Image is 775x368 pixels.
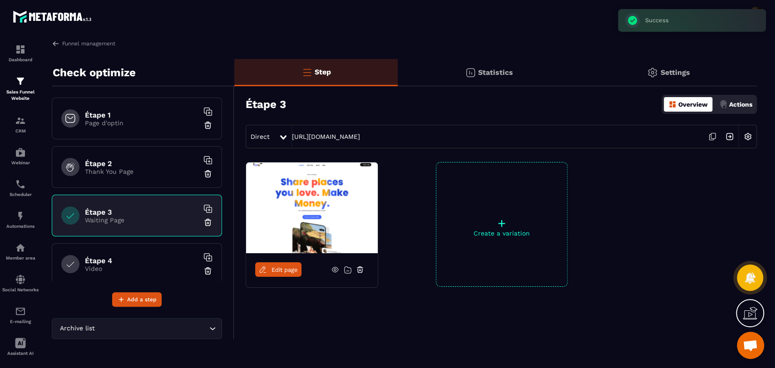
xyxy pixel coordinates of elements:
[729,101,752,108] p: Actions
[2,224,39,229] p: Automations
[85,111,198,119] h6: Étape 1
[52,39,115,48] a: Funnel management
[678,101,708,108] p: Overview
[15,211,26,221] img: automations
[52,318,222,339] div: Search for option
[85,216,198,224] p: Waiting Page
[251,133,270,140] span: Direct
[2,204,39,236] a: automationsautomationsAutomations
[203,121,212,130] img: trash
[721,128,738,145] img: arrow-next.bcc2205e.svg
[85,159,198,168] h6: Étape 2
[15,274,26,285] img: social-network
[315,68,331,76] p: Step
[112,292,162,307] button: Add a step
[15,179,26,190] img: scheduler
[2,128,39,133] p: CRM
[85,265,198,272] p: Video
[737,332,764,359] div: Mở cuộc trò chuyện
[2,331,39,363] a: Assistant AI
[2,160,39,165] p: Webinar
[127,295,157,304] span: Add a step
[15,115,26,126] img: formation
[203,218,212,227] img: trash
[13,8,94,25] img: logo
[246,162,378,253] img: image
[436,230,567,237] p: Create a variation
[2,319,39,324] p: E-mailing
[15,242,26,253] img: automations
[2,236,39,267] a: automationsautomationsMember area
[15,147,26,158] img: automations
[2,192,39,197] p: Scheduler
[2,299,39,331] a: emailemailE-mailing
[2,108,39,140] a: formationformationCRM
[15,76,26,87] img: formation
[478,68,513,77] p: Statistics
[2,69,39,108] a: formationformationSales Funnel Website
[301,67,312,78] img: bars-o.4a397970.svg
[2,140,39,172] a: automationsautomationsWebinar
[58,324,97,334] span: Archive list
[85,168,198,175] p: Thank You Page
[2,267,39,299] a: social-networksocial-networkSocial Networks
[85,256,198,265] h6: Étape 4
[2,351,39,356] p: Assistant AI
[52,39,60,48] img: arrow
[2,172,39,204] a: schedulerschedulerScheduler
[85,208,198,216] h6: Étape 3
[660,68,690,77] p: Settings
[15,44,26,55] img: formation
[97,324,207,334] input: Search for option
[53,64,136,82] p: Check optimize
[436,217,567,230] p: +
[668,100,676,108] img: dashboard-orange.40269519.svg
[271,266,298,273] span: Edit page
[2,57,39,62] p: Dashboard
[647,67,658,78] img: setting-gr.5f69749f.svg
[719,100,727,108] img: actions.d6e523a2.png
[2,287,39,292] p: Social Networks
[2,255,39,260] p: Member area
[739,128,756,145] img: setting-w.858f3a88.svg
[292,133,360,140] a: [URL][DOMAIN_NAME]
[203,169,212,178] img: trash
[246,98,286,111] h3: Étape 3
[2,37,39,69] a: formationformationDashboard
[15,306,26,317] img: email
[203,266,212,275] img: trash
[255,262,301,277] a: Edit page
[465,67,476,78] img: stats.20deebd0.svg
[85,119,198,127] p: Page d'optin
[2,89,39,102] p: Sales Funnel Website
